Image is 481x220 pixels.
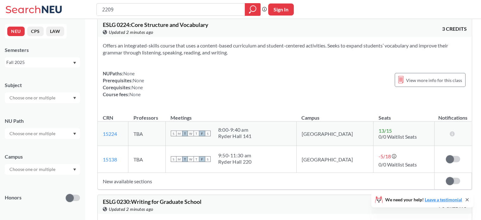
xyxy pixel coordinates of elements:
[176,131,182,136] span: M
[296,108,373,122] th: Campus
[379,128,392,134] span: 13 / 15
[176,156,182,162] span: M
[5,128,80,139] div: Dropdown arrow
[194,156,199,162] span: T
[205,156,211,162] span: S
[46,27,64,36] button: LAW
[128,146,165,173] td: TBA
[73,62,76,64] svg: Dropdown arrow
[98,173,434,190] td: New available sections
[296,122,373,146] td: [GEOGRAPHIC_DATA]
[5,164,80,175] div: Dropdown arrow
[103,198,201,205] span: ESLG 0230 : Writing for Graduate School
[188,156,194,162] span: W
[103,131,117,137] a: 15224
[249,5,256,14] svg: magnifying glass
[434,108,472,122] th: Notifications
[188,131,194,136] span: W
[103,42,467,56] section: Offers an integrated-skills course that uses a content-based curriculum and student-centered acti...
[128,108,165,122] th: Professors
[133,78,144,83] span: None
[218,127,252,133] div: 8:00 - 9:40 am
[102,4,240,15] input: Class, professor, course number, "phrase"
[6,130,59,137] input: Choose one or multiple
[182,131,188,136] span: T
[73,168,76,171] svg: Dropdown arrow
[442,25,467,32] span: 3 CREDITS
[6,59,72,66] div: Fall 2025
[128,122,165,146] td: TBA
[5,47,80,53] div: Semesters
[406,76,462,84] span: View more info for this class
[109,206,153,213] span: Updated 2 minutes ago
[123,71,135,76] span: None
[132,85,143,90] span: None
[5,92,80,103] div: Dropdown arrow
[171,156,176,162] span: S
[379,161,417,167] span: 0/0 Waitlist Seats
[425,197,462,202] a: Leave a testimonial
[218,133,252,139] div: Ryder Hall 141
[379,134,417,140] span: 0/0 Waitlist Seats
[5,153,80,160] div: Campus
[296,146,373,173] td: [GEOGRAPHIC_DATA]
[5,194,22,201] p: Honors
[205,131,211,136] span: S
[109,29,153,36] span: Updated 2 minutes ago
[218,152,252,159] div: 9:50 - 11:30 am
[268,3,294,16] button: Sign In
[199,156,205,162] span: F
[373,108,434,122] th: Seats
[5,82,80,89] div: Subject
[199,131,205,136] span: F
[73,133,76,135] svg: Dropdown arrow
[5,57,80,67] div: Fall 2025Dropdown arrow
[379,153,391,159] span: -5 / 18
[385,198,462,202] span: We need your help!
[5,117,80,124] div: NU Path
[171,131,176,136] span: S
[103,70,144,98] div: NUPaths: Prerequisites: Corequisites: Course fees:
[6,94,59,102] input: Choose one or multiple
[103,114,113,121] div: CRN
[165,108,296,122] th: Meetings
[103,21,208,28] span: ESLG 0224 : Core Structure and Vocabulary
[6,166,59,173] input: Choose one or multiple
[218,159,252,165] div: Ryder Hall 220
[103,156,117,162] a: 15138
[194,131,199,136] span: T
[7,27,25,36] button: NEU
[27,27,44,36] button: CPS
[245,3,261,16] div: magnifying glass
[182,156,188,162] span: T
[73,97,76,99] svg: Dropdown arrow
[129,91,141,97] span: None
